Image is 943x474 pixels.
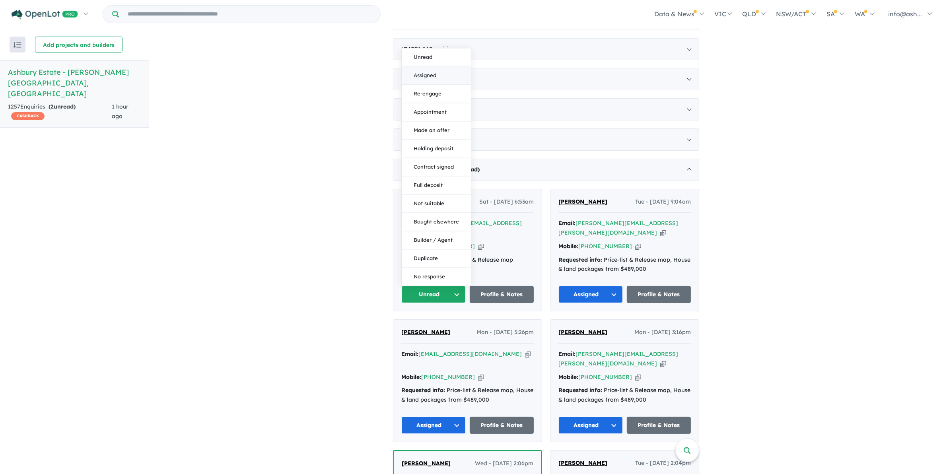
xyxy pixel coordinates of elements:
span: Tue - [DATE] 9:04am [635,197,691,207]
span: CASHBACK [11,112,45,120]
span: [PERSON_NAME] [558,198,607,205]
div: [DATE] [393,98,699,120]
span: Wed - [DATE] 2:06pm [475,459,533,468]
span: info@ash... [888,10,922,18]
button: Contract signed [402,158,471,177]
button: Assigned [402,67,471,85]
button: Assigned [558,417,623,434]
button: Full deposit [402,177,471,195]
button: No response [402,268,471,286]
a: [PERSON_NAME] [402,459,451,468]
a: Profile & Notes [470,417,534,434]
span: [PERSON_NAME] [401,328,450,336]
span: [PERSON_NAME] [558,459,607,466]
span: Tue - [DATE] 2:04pm [635,458,691,468]
button: Made an offer [402,122,471,140]
img: Openlot PRO Logo White [12,10,78,19]
div: Price-list & Release map, House & land packages from $489,000 [558,255,691,274]
button: Copy [635,242,641,251]
span: [PERSON_NAME] [402,460,451,467]
button: Bought elsewhere [402,213,471,231]
a: [PHONE_NUMBER] [578,243,632,250]
div: 1257 Enquir ies [8,102,112,121]
button: Unread [402,49,471,67]
button: Re-engage [402,85,471,103]
span: Mon - [DATE] 5:26pm [476,328,534,337]
button: Copy [660,359,666,368]
div: [DATE] [393,68,699,90]
div: Price-list & Release map, House & land packages from $489,000 [401,386,534,405]
div: [DATE] [393,38,699,60]
img: sort.svg [14,42,21,48]
span: Sat - [DATE] 6:53am [479,197,534,207]
div: Unread [401,48,471,286]
a: [PHONE_NUMBER] [578,373,632,381]
button: Builder / Agent [402,231,471,250]
div: Price-list & Release map, House & land packages from $489,000 [558,386,691,405]
button: Holding deposit [402,140,471,158]
button: Copy [478,242,484,251]
strong: Mobile: [401,373,421,381]
button: Add projects and builders [35,37,122,52]
button: Duplicate [402,250,471,268]
a: Profile & Notes [470,286,534,303]
a: [PERSON_NAME] [401,328,450,337]
strong: Email: [558,350,576,357]
a: [PERSON_NAME][EMAIL_ADDRESS][PERSON_NAME][DOMAIN_NAME] [558,220,678,236]
button: Copy [525,350,531,358]
button: Copy [635,373,641,381]
button: Copy [660,229,666,237]
strong: Mobile: [558,373,578,381]
a: [EMAIL_ADDRESS][DOMAIN_NAME] [418,350,522,357]
strong: Requested info: [558,256,602,263]
button: Not suitable [402,195,471,213]
strong: Email: [401,350,418,357]
a: Profile & Notes [627,417,691,434]
span: 2 [51,103,54,110]
button: Appointment [402,103,471,122]
strong: ( unread) [49,103,76,110]
button: Copy [478,373,484,381]
strong: Requested info: [558,387,602,394]
div: [DATE] [393,128,699,151]
span: - 14 Enquir ies [420,45,454,52]
div: [DATE] [393,159,699,181]
strong: Requested info: [401,387,445,394]
button: Assigned [401,417,466,434]
a: [PERSON_NAME][EMAIL_ADDRESS][PERSON_NAME][DOMAIN_NAME] [558,350,678,367]
button: Assigned [558,286,623,303]
strong: Email: [558,220,576,227]
a: Profile & Notes [627,286,691,303]
input: Try estate name, suburb, builder or developer [121,6,379,23]
span: 1 hour ago [112,103,128,120]
a: [PERSON_NAME] [558,458,607,468]
span: [PERSON_NAME] [558,328,607,336]
span: Mon - [DATE] 3:16pm [634,328,691,337]
strong: Mobile: [558,243,578,250]
a: [PHONE_NUMBER] [421,373,475,381]
h5: Ashbury Estate - [PERSON_NAME][GEOGRAPHIC_DATA] , [GEOGRAPHIC_DATA] [8,67,141,99]
button: Unread [401,286,466,303]
a: [PERSON_NAME] [558,197,607,207]
a: [PERSON_NAME] [558,328,607,337]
